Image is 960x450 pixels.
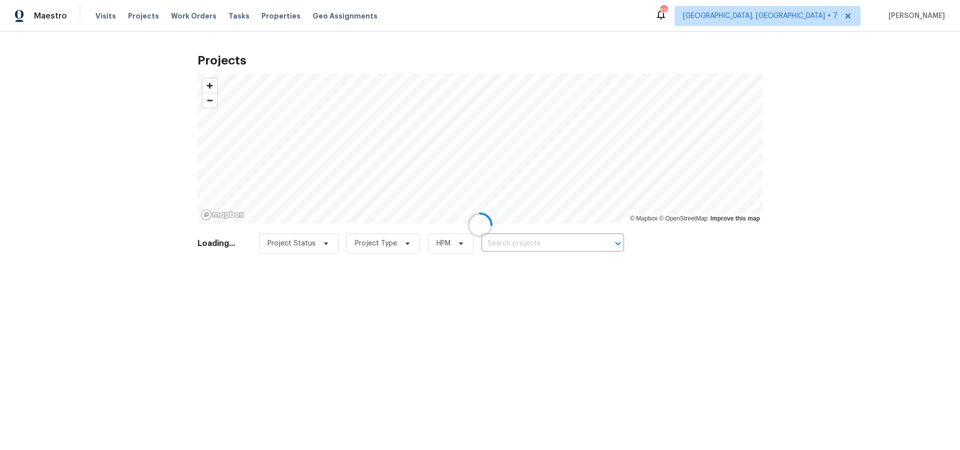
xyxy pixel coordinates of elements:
[202,93,217,107] button: Zoom out
[630,215,657,222] a: Mapbox
[659,215,707,222] a: OpenStreetMap
[710,215,760,222] a: Improve this map
[200,209,244,220] a: Mapbox homepage
[660,6,667,16] div: 52
[202,78,217,93] button: Zoom in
